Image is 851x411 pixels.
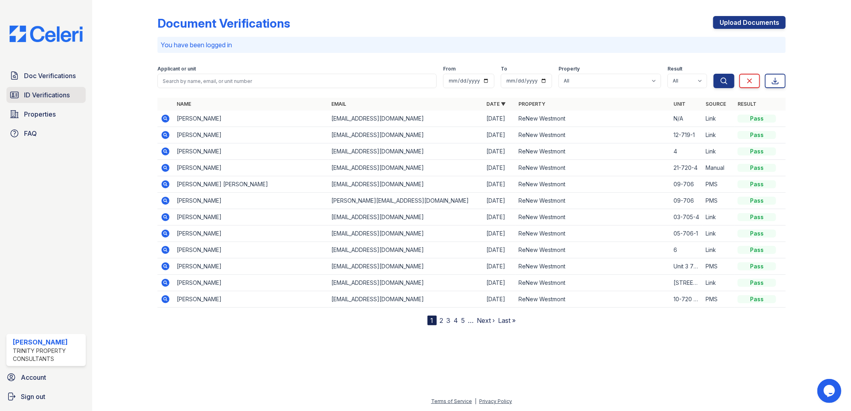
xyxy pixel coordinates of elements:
td: 05-706-1 [670,226,702,242]
td: [EMAIL_ADDRESS][DOMAIN_NAME] [329,275,484,291]
a: Terms of Service [431,398,472,404]
span: FAQ [24,129,37,138]
div: Pass [738,230,776,238]
td: [DATE] [483,160,515,176]
a: Sign out [3,389,89,405]
td: [PERSON_NAME][EMAIL_ADDRESS][DOMAIN_NAME] [329,193,484,209]
td: [EMAIL_ADDRESS][DOMAIN_NAME] [329,242,484,258]
td: Link [702,275,734,291]
td: PMS [702,258,734,275]
td: [PERSON_NAME] [173,209,329,226]
td: PMS [702,176,734,193]
td: 4 [670,143,702,160]
td: Link [702,143,734,160]
td: ReNew Westmont [515,160,670,176]
label: Result [667,66,682,72]
a: Email [332,101,347,107]
td: [PERSON_NAME] [173,242,329,258]
a: Doc Verifications [6,68,86,84]
td: ReNew Westmont [515,291,670,308]
td: [PERSON_NAME] [173,275,329,291]
td: Link [702,127,734,143]
span: Sign out [21,392,45,401]
td: ReNew Westmont [515,176,670,193]
div: Pass [738,115,776,123]
td: [EMAIL_ADDRESS][DOMAIN_NAME] [329,143,484,160]
td: ReNew Westmont [515,242,670,258]
td: 09-706 [670,193,702,209]
td: [DATE] [483,111,515,127]
td: [DATE] [483,127,515,143]
td: [EMAIL_ADDRESS][DOMAIN_NAME] [329,258,484,275]
td: [PERSON_NAME] [PERSON_NAME] [173,176,329,193]
a: 3 [447,316,451,324]
td: ReNew Westmont [515,127,670,143]
td: [PERSON_NAME] [173,127,329,143]
td: Link [702,111,734,127]
td: [PERSON_NAME] [173,193,329,209]
div: Pass [738,131,776,139]
td: [EMAIL_ADDRESS][DOMAIN_NAME] [329,209,484,226]
td: Manual [702,160,734,176]
label: From [443,66,456,72]
td: [DATE] [483,242,515,258]
div: Pass [738,246,776,254]
td: [PERSON_NAME] [173,258,329,275]
td: PMS [702,193,734,209]
a: Next › [477,316,495,324]
td: [EMAIL_ADDRESS][DOMAIN_NAME] [329,226,484,242]
a: Unit [674,101,686,107]
div: [PERSON_NAME] [13,337,83,347]
span: Account [21,373,46,382]
td: [EMAIL_ADDRESS][DOMAIN_NAME] [329,160,484,176]
div: Pass [738,262,776,270]
a: ID Verifications [6,87,86,103]
div: Pass [738,295,776,303]
td: 6 [670,242,702,258]
div: Trinity Property Consultants [13,347,83,363]
a: FAQ [6,125,86,141]
td: [STREET_ADDRESS] [670,275,702,291]
td: 10-720 apt 2 [670,291,702,308]
a: 5 [462,316,465,324]
div: Document Verifications [157,16,290,30]
div: Pass [738,197,776,205]
td: Link [702,226,734,242]
td: ReNew Westmont [515,226,670,242]
input: Search by name, email, or unit number [157,74,437,88]
div: 1 [428,316,437,325]
td: 12-719-1 [670,127,702,143]
span: Doc Verifications [24,71,76,81]
td: 21-720-4 [670,160,702,176]
td: [PERSON_NAME] [173,226,329,242]
div: Pass [738,180,776,188]
td: [DATE] [483,258,515,275]
a: Account [3,369,89,385]
td: [PERSON_NAME] [173,291,329,308]
div: Pass [738,279,776,287]
td: Unit 3 703 [670,258,702,275]
td: [EMAIL_ADDRESS][DOMAIN_NAME] [329,127,484,143]
img: CE_Logo_Blue-a8612792a0a2168367f1c8372b55b34899dd931a85d93a1a3d3e32e68fde9ad4.png [3,26,89,42]
td: ReNew Westmont [515,193,670,209]
div: Pass [738,164,776,172]
a: Result [738,101,756,107]
td: [DATE] [483,193,515,209]
a: Properties [6,106,86,122]
a: Last » [498,316,516,324]
label: To [501,66,507,72]
span: … [468,316,474,325]
label: Applicant or unit [157,66,196,72]
div: Pass [738,147,776,155]
td: ReNew Westmont [515,143,670,160]
td: ReNew Westmont [515,275,670,291]
p: You have been logged in [161,40,783,50]
a: Name [177,101,191,107]
div: | [475,398,476,404]
td: [EMAIL_ADDRESS][DOMAIN_NAME] [329,176,484,193]
div: Pass [738,213,776,221]
span: ID Verifications [24,90,70,100]
td: ReNew Westmont [515,111,670,127]
td: [DATE] [483,176,515,193]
